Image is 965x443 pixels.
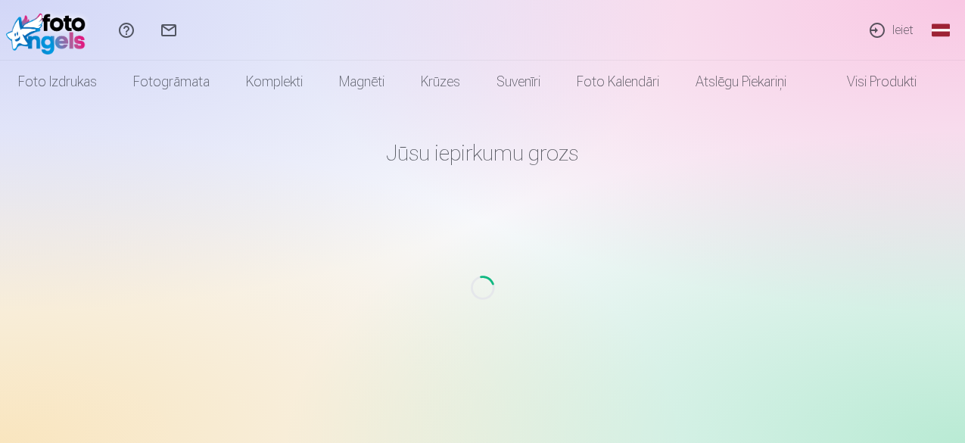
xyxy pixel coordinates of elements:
h1: Jūsu iepirkumu grozs [41,139,925,167]
a: Komplekti [228,61,321,103]
a: Foto kalendāri [559,61,677,103]
a: Krūzes [403,61,478,103]
img: /fa1 [6,6,93,55]
a: Visi produkti [805,61,935,103]
a: Suvenīri [478,61,559,103]
a: Magnēti [321,61,403,103]
a: Fotogrāmata [115,61,228,103]
a: Atslēgu piekariņi [677,61,805,103]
